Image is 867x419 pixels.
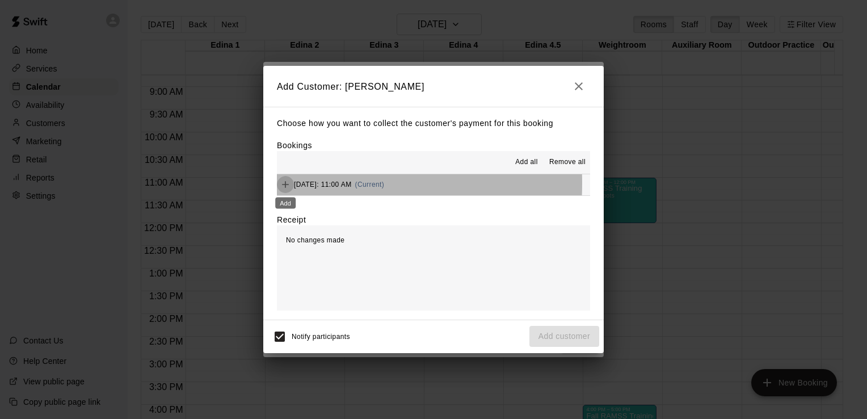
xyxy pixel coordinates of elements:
button: Add all [508,153,545,171]
label: Receipt [277,214,306,225]
span: Remove all [549,157,586,168]
p: Choose how you want to collect the customer's payment for this booking [277,116,590,131]
span: Add all [515,157,538,168]
span: Notify participants [292,333,350,341]
div: Add [275,198,296,209]
button: Remove all [545,153,590,171]
span: [DATE]: 11:00 AM [294,181,352,188]
span: No changes made [286,236,344,244]
span: (Current) [355,181,385,188]
span: Add [277,180,294,188]
h2: Add Customer: [PERSON_NAME] [263,66,604,107]
label: Bookings [277,141,312,150]
button: Add[DATE]: 11:00 AM(Current) [277,174,590,195]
